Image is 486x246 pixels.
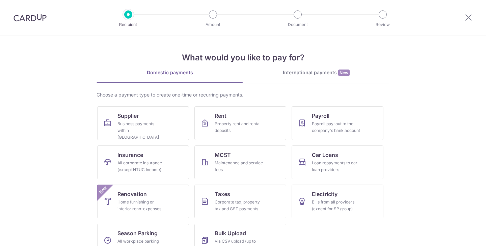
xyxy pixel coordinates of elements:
[312,190,337,198] span: Electricity
[312,151,338,159] span: Car Loans
[215,151,231,159] span: MCST
[312,120,360,134] div: Payroll pay-out to the company's bank account
[215,229,246,237] span: Bulk Upload
[243,69,389,76] div: International payments
[103,21,153,28] p: Recipient
[215,199,263,212] div: Corporate tax, property tax and GST payments
[312,199,360,212] div: Bills from all providers (except for SP group)
[117,112,139,120] span: Supplier
[188,21,238,28] p: Amount
[215,112,226,120] span: Rent
[117,120,166,141] div: Business payments within [GEOGRAPHIC_DATA]
[358,21,408,28] p: Review
[273,21,323,28] p: Document
[292,145,383,179] a: Car LoansLoan repayments to car loan providers
[97,69,243,76] div: Domestic payments
[117,151,143,159] span: Insurance
[338,70,350,76] span: New
[292,185,383,218] a: ElectricityBills from all providers (except for SP group)
[194,145,286,179] a: MCSTMaintenance and service fees
[98,185,109,196] span: New
[97,185,189,218] a: RenovationHome furnishing or interior reno-expensesNew
[117,229,158,237] span: Season Parking
[97,145,189,179] a: InsuranceAll corporate insurance (except NTUC Income)
[215,160,263,173] div: Maintenance and service fees
[97,106,189,140] a: SupplierBusiness payments within [GEOGRAPHIC_DATA]
[117,190,147,198] span: Renovation
[194,106,286,140] a: RentProperty rent and rental deposits
[97,52,389,64] h4: What would you like to pay for?
[13,13,47,22] img: CardUp
[194,185,286,218] a: TaxesCorporate tax, property tax and GST payments
[117,199,166,212] div: Home furnishing or interior reno-expenses
[97,91,389,98] div: Choose a payment type to create one-time or recurring payments.
[215,120,263,134] div: Property rent and rental deposits
[117,160,166,173] div: All corporate insurance (except NTUC Income)
[215,190,230,198] span: Taxes
[312,160,360,173] div: Loan repayments to car loan providers
[292,106,383,140] a: PayrollPayroll pay-out to the company's bank account
[312,112,329,120] span: Payroll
